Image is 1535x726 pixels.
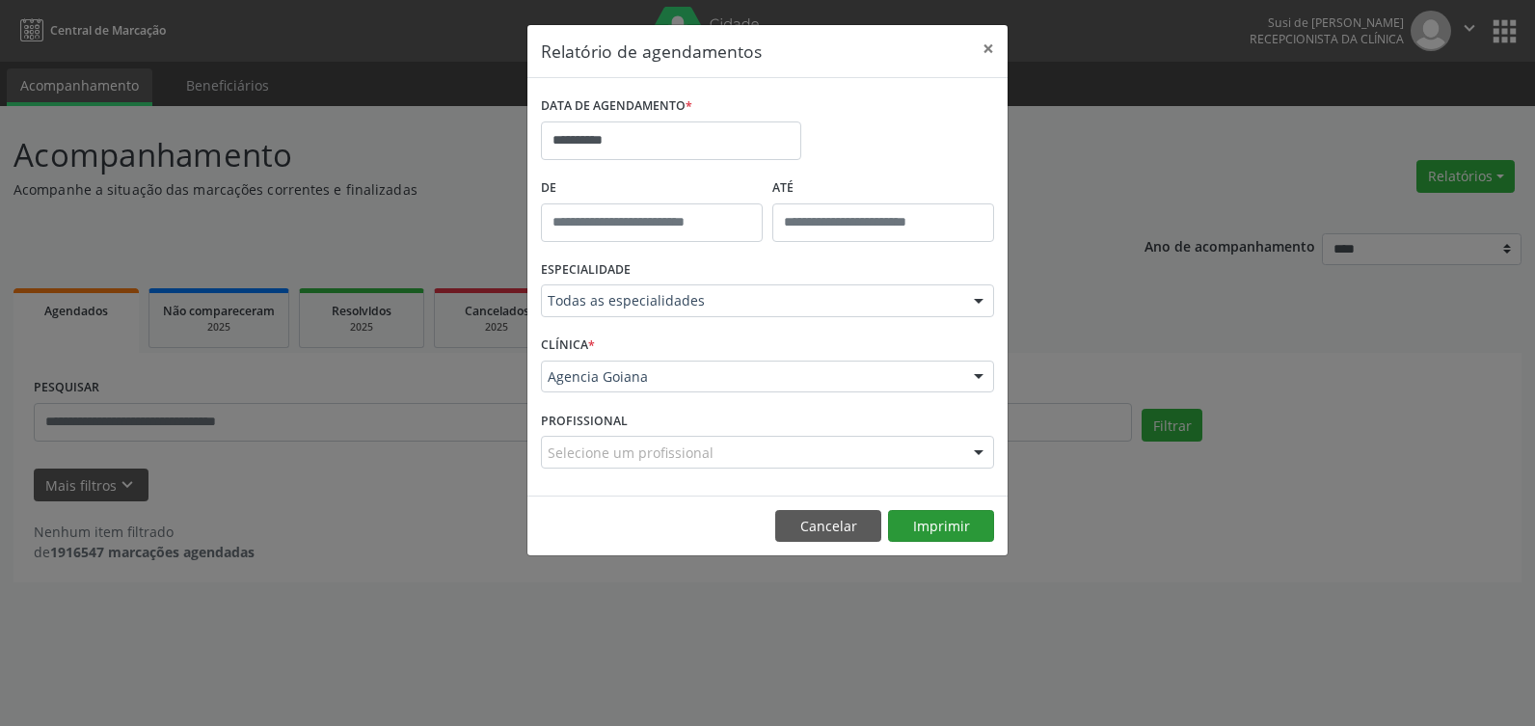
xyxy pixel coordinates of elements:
label: ATÉ [772,174,994,203]
span: Todas as especialidades [548,291,955,310]
label: PROFISSIONAL [541,406,628,436]
label: DATA DE AGENDAMENTO [541,92,692,121]
button: Close [969,25,1008,72]
label: ESPECIALIDADE [541,255,631,285]
button: Imprimir [888,510,994,543]
h5: Relatório de agendamentos [541,39,762,64]
span: Agencia Goiana [548,367,955,387]
span: Selecione um profissional [548,443,714,463]
label: CLÍNICA [541,331,595,361]
button: Cancelar [775,510,881,543]
label: De [541,174,763,203]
